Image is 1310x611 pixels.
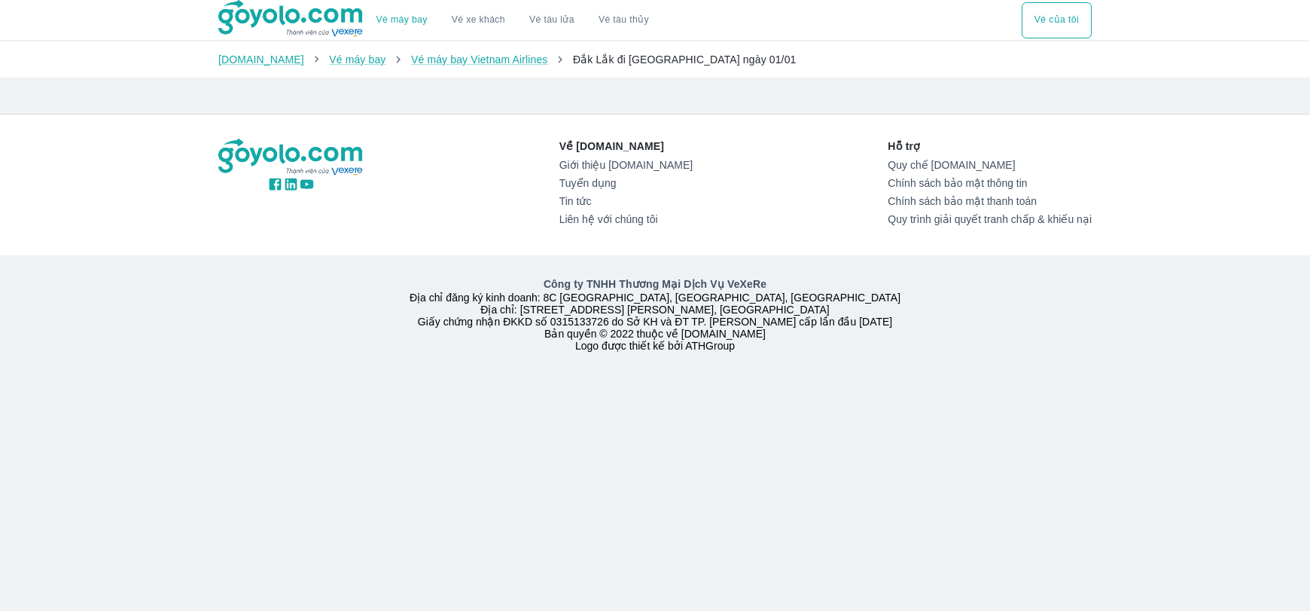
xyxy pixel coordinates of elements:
p: Hỗ trợ [888,139,1092,154]
a: Chính sách bảo mật thông tin [888,177,1092,189]
a: [DOMAIN_NAME] [218,53,304,66]
div: choose transportation mode [1022,2,1092,38]
a: Vé máy bay [376,14,428,26]
a: Vé xe khách [452,14,505,26]
p: Về [DOMAIN_NAME] [559,139,693,154]
span: Đắk Lắk đi [GEOGRAPHIC_DATA] ngày 01/01 [573,53,796,66]
img: logo [218,139,364,176]
a: Tin tức [559,195,693,207]
div: Địa chỉ đăng ký kinh doanh: 8C [GEOGRAPHIC_DATA], [GEOGRAPHIC_DATA], [GEOGRAPHIC_DATA] Địa chỉ: [... [209,276,1101,352]
a: Quy trình giải quyết tranh chấp & khiếu nại [888,213,1092,225]
a: Vé máy bay Vietnam Airlines [411,53,548,66]
a: Giới thiệu [DOMAIN_NAME] [559,159,693,171]
a: Liên hệ với chúng tôi [559,213,693,225]
button: Vé tàu thủy [586,2,661,38]
a: Chính sách bảo mật thanh toán [888,195,1092,207]
p: Công ty TNHH Thương Mại Dịch Vụ VeXeRe [221,276,1089,292]
a: Quy chế [DOMAIN_NAME] [888,159,1092,171]
nav: breadcrumb [218,52,1092,67]
a: Vé tàu lửa [517,2,586,38]
button: Vé của tôi [1022,2,1092,38]
a: Tuyển dụng [559,177,693,189]
a: Vé máy bay [329,53,385,66]
div: choose transportation mode [364,2,661,38]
